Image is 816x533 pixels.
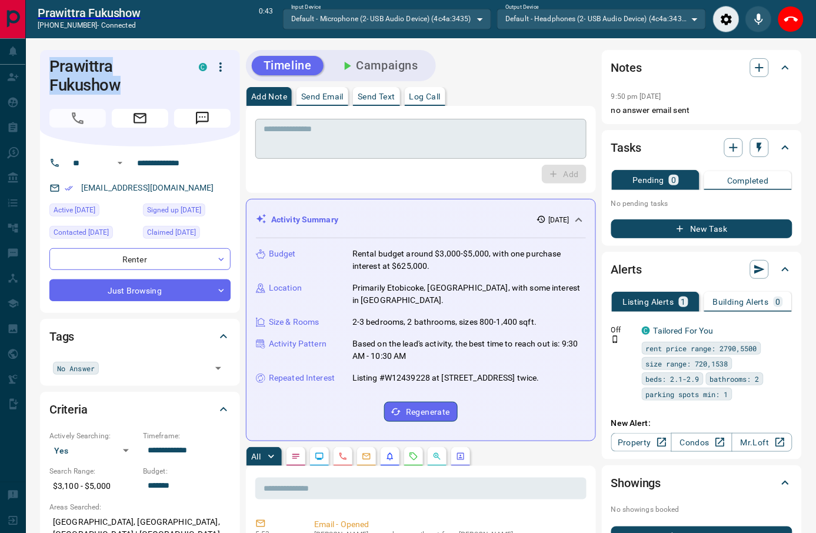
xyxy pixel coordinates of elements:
h2: Notes [611,58,642,77]
p: 9:50 pm [DATE] [611,92,661,101]
p: Timeframe: [143,431,231,441]
span: No Answer [57,362,95,374]
p: Primarily Etobicoke, [GEOGRAPHIC_DATA], with some interest in [GEOGRAPHIC_DATA]. [352,282,586,307]
a: [EMAIL_ADDRESS][DOMAIN_NAME] [81,183,214,192]
svg: Agent Actions [456,452,465,461]
span: Email [112,109,168,128]
div: condos.ca [642,327,650,335]
p: Based on the lead's activity, the best time to reach out is: 9:30 AM - 10:30 AM [352,338,586,362]
button: New Task [611,219,792,238]
div: Audio Settings [713,6,740,32]
p: Listing #W12439228 at [STREET_ADDRESS] twice. [352,372,539,384]
h2: Tasks [611,138,641,157]
span: Active [DATE] [54,204,95,216]
p: 0 [776,298,781,306]
p: Activity Pattern [269,338,327,350]
span: Call [49,109,106,128]
a: Prawittra Fukushow [38,6,141,20]
svg: Push Notification Only [611,335,620,344]
p: Location [269,282,302,294]
p: Add Note [251,92,287,101]
p: No pending tasks [611,195,792,212]
h2: Tags [49,327,74,346]
div: Default - Microphone (2- USB Audio Device) (4c4a:3435) [283,9,492,29]
div: Notes [611,54,792,82]
p: Building Alerts [713,298,769,306]
p: Listing Alerts [623,298,674,306]
div: Yes [49,441,137,460]
div: End Call [778,6,804,32]
button: Open [210,360,227,377]
button: Regenerate [384,402,458,422]
div: Default - Headphones (2- USB Audio Device) (4c4a:3435) [497,9,706,29]
svg: Emails [362,452,371,461]
div: condos.ca [199,63,207,71]
span: Claimed [DATE] [147,226,196,238]
div: Mon Oct 13 2025 [143,204,231,220]
div: Just Browsing [49,279,231,301]
a: Condos [671,433,732,452]
p: Repeated Interest [269,372,335,384]
span: connected [101,21,136,29]
label: Output Device [505,4,539,11]
p: Off [611,325,635,335]
p: Actively Searching: [49,431,137,441]
p: Pending [632,176,664,184]
svg: Notes [291,452,301,461]
p: 0:43 [259,6,273,32]
p: Email - Opened [314,518,582,531]
p: [DATE] [548,215,569,225]
div: Alerts [611,255,792,284]
div: Criteria [49,395,231,424]
svg: Email Verified [65,184,73,192]
p: Search Range: [49,466,137,477]
div: Mute [745,6,772,32]
p: Activity Summary [271,214,338,226]
div: Activity Summary[DATE] [256,209,586,231]
svg: Calls [338,452,348,461]
p: [PHONE_NUMBER] - [38,20,141,31]
button: Campaigns [328,56,430,75]
span: Contacted [DATE] [54,226,109,238]
p: Send Text [358,92,395,101]
p: No showings booked [611,504,792,515]
svg: Requests [409,452,418,461]
button: Timeline [252,56,324,75]
p: New Alert: [611,417,792,429]
div: Mon Oct 13 2025 [143,226,231,242]
p: 1 [681,298,686,306]
span: Message [174,109,231,128]
div: Tags [49,322,231,351]
p: Send Email [301,92,344,101]
p: Areas Searched: [49,502,231,512]
p: 0 [671,176,676,184]
p: Rental budget around $3,000-$5,000, with one purchase interest at $625,000. [352,248,586,272]
a: Mr.Loft [732,433,792,452]
svg: Opportunities [432,452,442,461]
a: Tailored For You [654,326,714,335]
span: Signed up [DATE] [147,204,201,216]
svg: Lead Browsing Activity [315,452,324,461]
h2: Showings [611,474,661,492]
span: parking spots min: 1 [646,388,728,400]
p: All [251,452,261,461]
p: Budget [269,248,296,260]
p: Size & Rooms [269,316,319,328]
p: Completed [727,176,769,185]
p: no answer email sent [611,104,792,116]
span: rent price range: 2790,5500 [646,342,757,354]
div: Mon Oct 13 2025 [49,204,137,220]
svg: Listing Alerts [385,452,395,461]
h2: Criteria [49,400,88,419]
a: Property [611,433,672,452]
h1: Prawittra Fukushow [49,57,181,95]
label: Input Device [291,4,321,11]
p: 2-3 bedrooms, 2 bathrooms, sizes 800-1,400 sqft. [352,316,537,328]
p: Budget: [143,466,231,477]
div: Showings [611,469,792,497]
div: Mon Oct 13 2025 [49,226,137,242]
span: size range: 720,1538 [646,358,728,369]
button: Open [113,156,127,170]
span: bathrooms: 2 [710,373,760,385]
